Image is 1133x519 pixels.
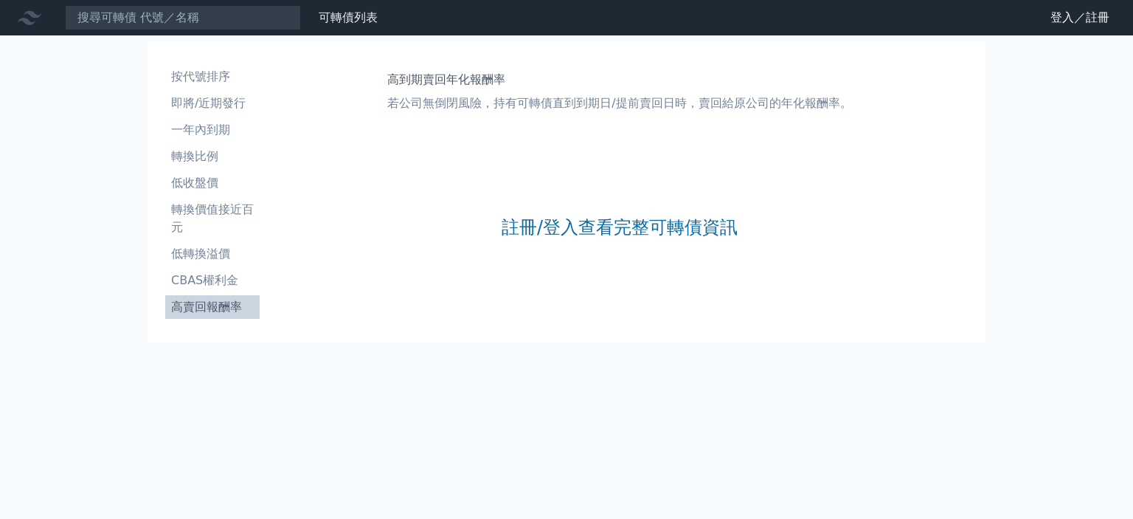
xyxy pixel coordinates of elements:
li: 一年內到期 [165,121,260,139]
li: 高賣回報酬率 [165,298,260,316]
a: 可轉債列表 [319,10,378,24]
li: 轉換價值接近百元 [165,201,260,236]
a: 一年內到期 [165,118,260,142]
input: 搜尋可轉債 代號／名稱 [65,5,301,30]
a: 轉換比例 [165,145,260,168]
p: 若公司無倒閉風險，持有可轉債直到到期日/提前賣回日時，賣回給原公司的年化報酬率。 [387,94,851,112]
a: 登入／註冊 [1039,6,1121,30]
h1: 高到期賣回年化報酬率 [387,71,851,89]
li: 按代號排序 [165,68,260,86]
a: 轉換價值接近百元 [165,198,260,239]
li: 低轉換溢價 [165,245,260,263]
a: 高賣回報酬率 [165,295,260,319]
a: 註冊/登入查看完整可轉債資訊 [502,216,738,239]
li: 轉換比例 [165,148,260,165]
a: CBAS權利金 [165,269,260,292]
a: 即將/近期發行 [165,92,260,115]
a: 按代號排序 [165,65,260,89]
a: 低轉換溢價 [165,242,260,266]
a: 低收盤價 [165,171,260,195]
li: CBAS權利金 [165,272,260,289]
li: 即將/近期發行 [165,94,260,112]
li: 低收盤價 [165,174,260,192]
